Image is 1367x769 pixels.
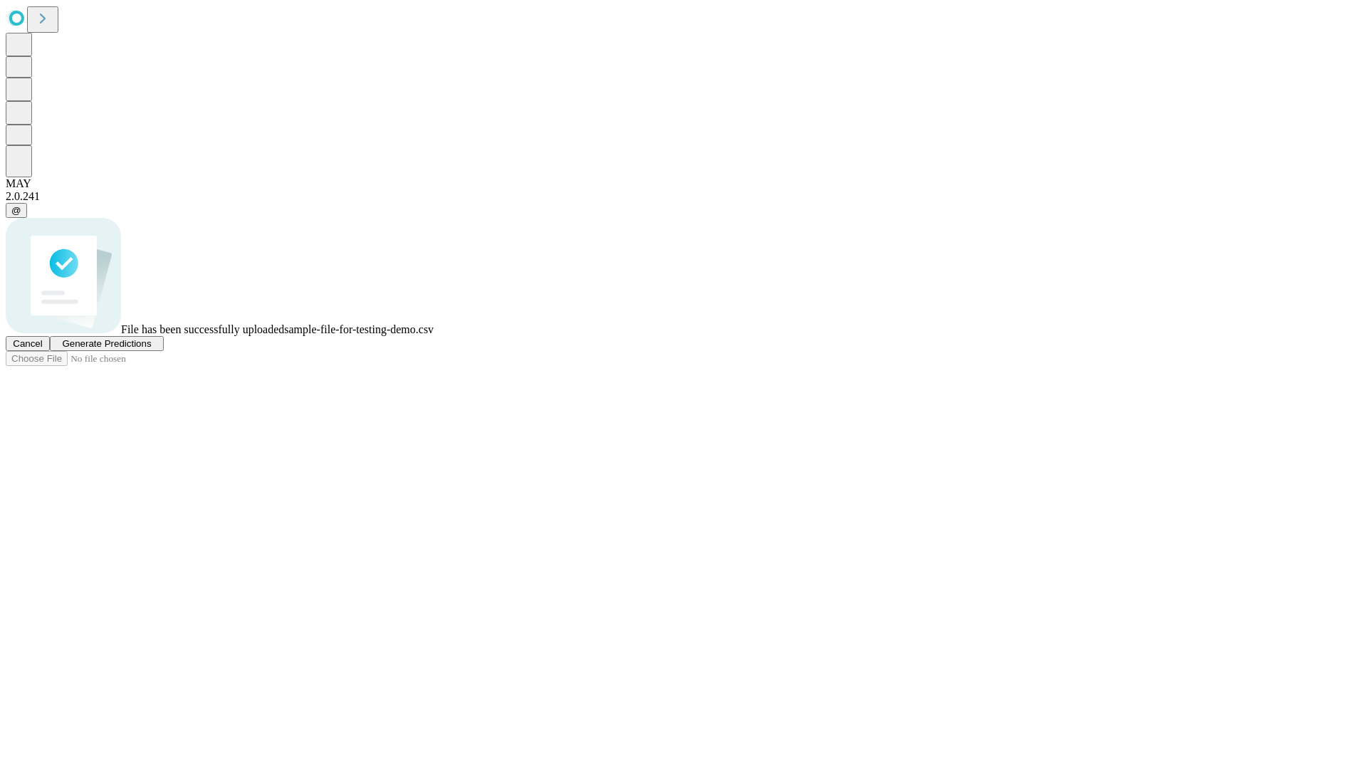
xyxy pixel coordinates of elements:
div: MAY [6,177,1361,190]
span: @ [11,205,21,216]
button: @ [6,203,27,218]
span: File has been successfully uploaded [121,323,284,335]
button: Generate Predictions [50,336,164,351]
div: 2.0.241 [6,190,1361,203]
span: Cancel [13,338,43,349]
span: Generate Predictions [62,338,151,349]
button: Cancel [6,336,50,351]
span: sample-file-for-testing-demo.csv [284,323,434,335]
